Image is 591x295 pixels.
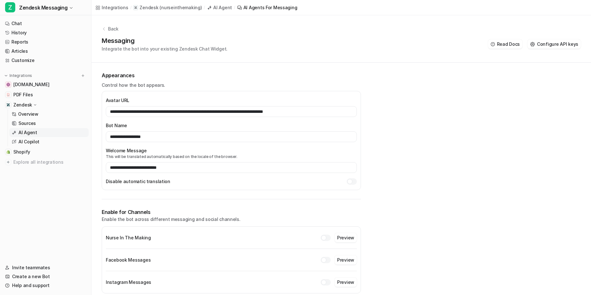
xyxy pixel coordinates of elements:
[133,4,202,11] a: Zendesk(nurseinthemaking)
[139,4,158,11] p: Zendesk
[13,157,86,167] span: Explore all integrations
[335,255,357,264] button: Preview
[160,4,202,11] p: ( nurseinthemaking )
[102,82,361,88] p: Control how the bot appears.
[527,39,581,49] button: ConfigureConfigure API keys
[9,128,89,137] a: AI Agent
[18,120,36,127] p: Sources
[102,208,361,216] h1: Enable for Channels
[106,154,357,160] span: This will be translated automatically based on the locale of the browser.
[3,56,89,65] a: Customize
[3,158,89,167] a: Explore all integrations
[13,92,33,98] span: PDF Files
[9,137,89,146] a: AI Copilot
[130,5,132,10] span: /
[3,90,89,99] a: PDF FilesPDF Files
[102,72,361,79] h1: Appearances
[81,73,85,78] img: menu_add.svg
[204,5,205,10] span: /
[6,93,10,97] img: PDF Files
[13,102,32,108] p: Zendesk
[106,178,170,185] label: Disable automatic translation
[3,80,89,89] a: anurseinthemaking.com[DOMAIN_NAME]
[106,234,151,241] h2: Nurse In The Making
[3,147,89,156] a: ShopifyShopify
[13,149,30,155] span: Shopify
[5,159,11,165] img: explore all integrations
[3,272,89,281] a: Create a new Bot
[335,278,357,287] button: Preview
[106,257,151,263] h2: Facebook Messages
[335,233,357,242] button: Preview
[488,39,522,49] button: Read Docs
[10,73,32,78] p: Integrations
[6,103,10,107] img: Zendesk
[18,129,37,136] p: AI Agent
[102,4,128,11] div: Integrations
[95,4,128,11] a: Integrations
[6,83,10,86] img: anurseinthemaking.com
[102,36,228,45] h1: Messaging
[3,38,89,46] a: Reports
[106,97,357,104] label: Avatar URL
[537,41,578,47] span: Configure API keys
[207,4,232,11] a: AI Agent
[3,19,89,28] a: Chat
[243,4,297,11] div: AI Agents for messaging
[3,47,89,56] a: Articles
[237,4,297,11] a: AI Agents for messaging
[3,281,89,290] a: Help and support
[5,2,15,12] span: Z
[530,42,535,47] img: Configure
[106,279,151,285] h2: Instagram Messages
[3,28,89,37] a: History
[13,81,49,88] span: [DOMAIN_NAME]
[102,216,361,223] p: Enable the bot across different messaging and social channels.
[18,139,39,145] p: AI Copilot
[108,25,119,32] p: Back
[106,122,357,129] label: Bot Name
[234,5,235,10] span: /
[3,263,89,272] a: Invite teammates
[102,45,228,52] p: Integrate the bot into your existing Zendesk Chat Widget.
[3,72,34,79] button: Integrations
[9,119,89,128] a: Sources
[9,110,89,119] a: Overview
[6,150,10,154] img: Shopify
[19,3,67,12] span: Zendesk Messaging
[106,147,357,154] label: Welcome Message
[18,111,38,117] p: Overview
[497,41,520,47] span: Read Docs
[4,73,8,78] img: expand menu
[213,4,232,11] div: AI Agent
